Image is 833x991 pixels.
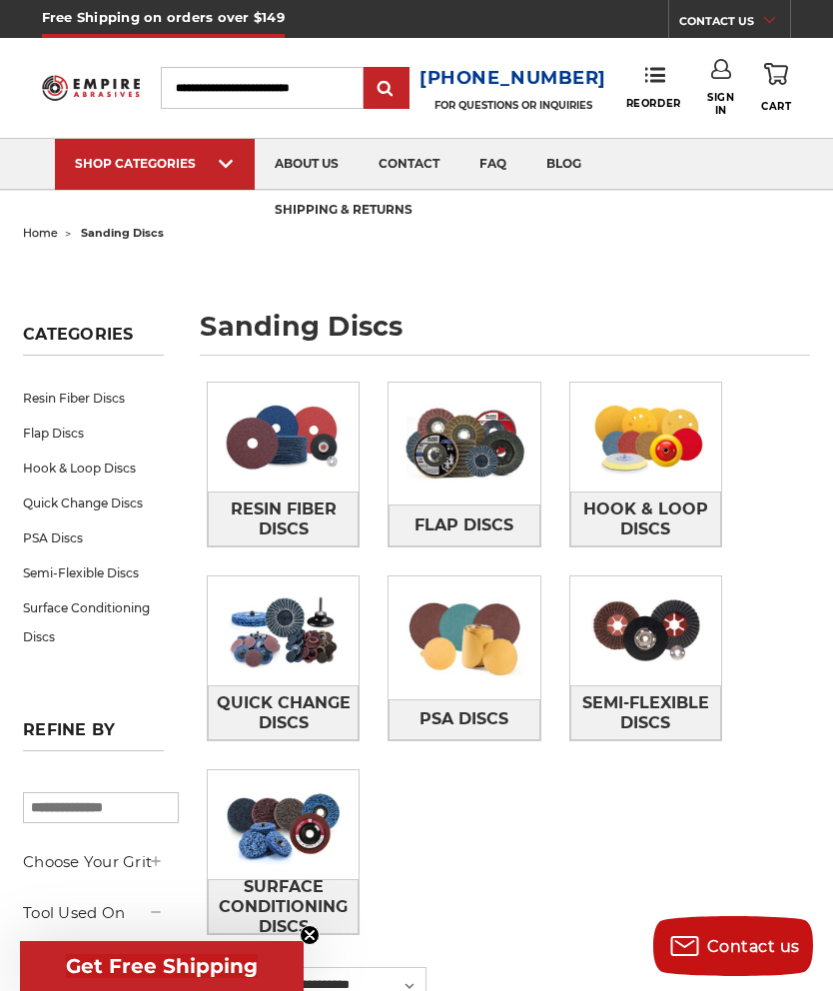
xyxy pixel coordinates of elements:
a: Quick Change Discs [23,486,164,520]
a: CONTACT US [679,10,790,38]
span: Reorder [626,97,681,110]
span: Sign In [707,91,734,117]
img: Resin Fiber Discs [208,383,359,492]
h5: Choose Your Grit [23,850,164,874]
span: Semi-Flexible Discs [571,686,720,740]
a: contact [359,139,459,190]
button: Contact us [653,916,813,976]
h5: Tool Used On [23,901,164,925]
a: blog [526,139,601,190]
button: Close teaser [300,925,320,945]
span: Flap Discs [415,508,513,542]
img: Hook & Loop Discs [570,383,721,492]
a: Surface Conditioning Discs [208,879,359,934]
span: Cart [761,100,791,113]
span: Hook & Loop Discs [571,493,720,546]
span: Quick Change Discs [209,686,358,740]
span: sanding discs [81,226,164,240]
a: Resin Fiber Discs [208,492,359,546]
input: Submit [367,69,407,109]
h5: Categories [23,325,164,356]
div: Get Free ShippingClose teaser [20,941,304,991]
a: faq [459,139,526,190]
img: PSA Discs [389,583,539,692]
span: Get Free Shipping [66,954,258,978]
a: Reorder [626,66,681,109]
img: Quick Change Discs [208,576,359,685]
a: about us [255,139,359,190]
a: [PHONE_NUMBER] [419,64,606,93]
img: Surface Conditioning Discs [208,770,359,879]
a: Hook & Loop Discs [23,451,164,486]
span: Resin Fiber Discs [209,493,358,546]
span: PSA Discs [419,702,508,736]
h5: Refine by [23,720,164,751]
a: shipping & returns [255,186,432,237]
a: Semi-Flexible Discs [570,685,721,740]
a: Cart [761,59,791,116]
img: Semi-Flexible Discs [570,576,721,685]
img: Flap Discs [389,390,539,498]
a: Semi-Flexible Discs [23,555,164,590]
a: Resin Fiber Discs [23,381,164,416]
span: Surface Conditioning Discs [209,870,358,944]
div: SHOP CATEGORIES [75,156,235,171]
a: Flap Discs [389,504,539,546]
img: Empire Abrasives [42,69,140,107]
a: Quick Change Discs [208,685,359,740]
a: PSA Discs [23,520,164,555]
p: FOR QUESTIONS OR INQUIRIES [419,99,606,112]
h1: sanding discs [200,313,810,356]
a: Surface Conditioning Discs [23,590,164,654]
a: PSA Discs [389,699,539,741]
a: Flap Discs [23,416,164,451]
a: Hook & Loop Discs [570,492,721,546]
a: home [23,226,58,240]
span: Contact us [707,937,800,956]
